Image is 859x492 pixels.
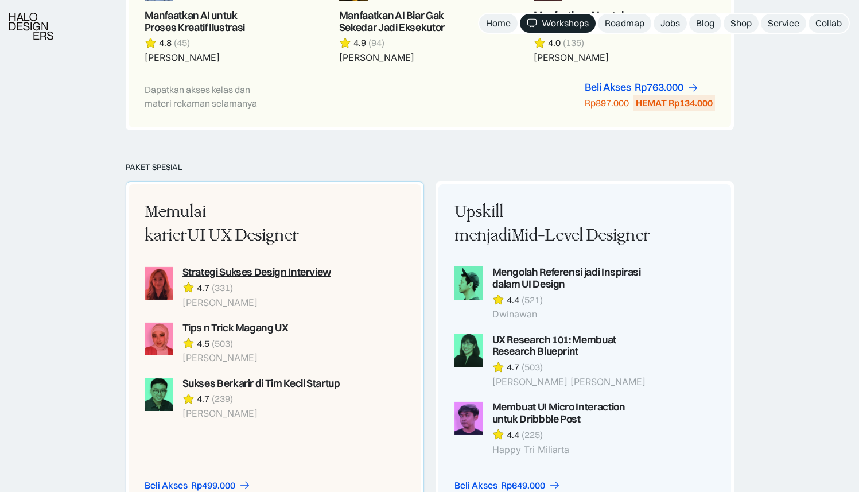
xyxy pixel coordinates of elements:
div: HEMAT Rp134.000 [636,97,713,109]
div: Upskill menjadi [454,200,652,248]
span: UI UX Designer [187,226,299,245]
div: (225) [522,429,543,441]
a: Tips n Trick Magang UX4.5(503)[PERSON_NAME] [145,322,342,364]
div: Memulai karier [145,200,342,248]
div: PAKET SPESIAL [126,162,734,172]
a: Mengolah Referensi jadi Inspirasi dalam UI Design4.4(521)Dwinawan [454,266,652,320]
a: UX Research 101: Membuat Research Blueprint4.7(503)[PERSON_NAME] [PERSON_NAME] [454,334,652,388]
div: [PERSON_NAME] [PERSON_NAME] [492,377,652,388]
div: Sukses Berkarir di Tim Kecil Startup [182,378,340,390]
div: Mengolah Referensi jadi Inspirasi dalam UI Design [492,266,652,290]
div: Roadmap [605,17,644,29]
div: Tips n Trick Magang UX [182,322,289,334]
div: Service [768,17,799,29]
a: Blog [689,14,721,33]
div: (503) [522,361,543,373]
div: (331) [212,282,233,294]
div: Blog [696,17,714,29]
div: Strategi Sukses Design Interview [182,266,331,278]
div: Happy Tri Miliarta [492,444,652,455]
a: Beli AksesRp499.000 [145,479,251,491]
div: Membuat UI Micro Interaction untuk Dribbble Post [492,401,652,425]
div: (521) [522,294,543,306]
a: Workshops [520,14,596,33]
div: Beli Akses [585,82,631,94]
a: Membuat UI Micro Interaction untuk Dribbble Post4.4(225)Happy Tri Miliarta [454,401,652,455]
a: Roadmap [598,14,651,33]
div: (503) [212,338,233,350]
div: 4.7 [507,361,519,373]
span: Mid-Level Designer [511,226,650,245]
a: Service [761,14,806,33]
a: Shop [724,14,759,33]
div: UX Research 101: Membuat Research Blueprint [492,334,652,358]
div: [PERSON_NAME] [182,408,340,419]
div: Home [486,17,511,29]
a: Beli AksesRp649.000 [454,479,561,491]
div: [PERSON_NAME] [182,352,289,363]
div: 4.7 [197,282,209,294]
div: Dwinawan [492,309,652,320]
div: Collab [815,17,842,29]
div: (239) [212,393,233,405]
div: 4.4 [507,294,519,306]
div: Rp499.000 [191,479,235,491]
div: Rp649.000 [501,479,545,491]
div: Rp897.000 [585,97,629,109]
a: Strategi Sukses Design Interview4.7(331)[PERSON_NAME] [145,266,342,308]
a: Sukses Berkarir di Tim Kecil Startup4.7(239)[PERSON_NAME] [145,378,342,420]
div: Shop [730,17,752,29]
div: 4.5 [197,338,209,350]
a: Home [479,14,518,33]
div: 4.4 [507,429,519,441]
div: [PERSON_NAME] [182,297,331,308]
div: Workshops [542,17,589,29]
a: Collab [809,14,849,33]
a: Jobs [654,14,687,33]
div: Rp763.000 [635,82,683,94]
div: Beli Akses [454,479,497,491]
div: Beli Akses [145,479,188,491]
div: Dapatkan akses kelas dan materi rekaman selamanya [145,83,274,110]
div: Jobs [660,17,680,29]
a: Beli AksesRp763.000 [585,82,699,94]
div: 4.7 [197,393,209,405]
